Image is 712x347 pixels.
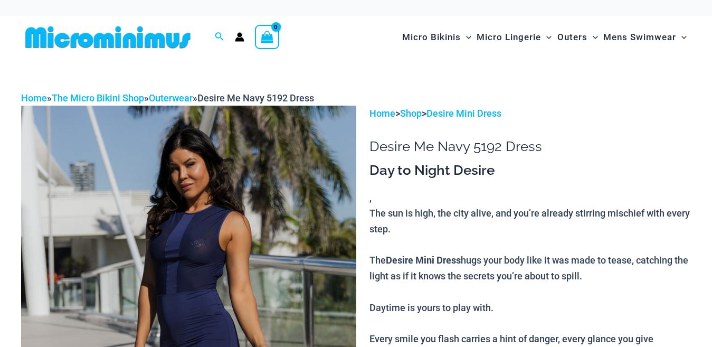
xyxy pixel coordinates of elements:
h1: Desire Me Navy 5192 Dress [369,138,691,155]
span: Menu Toggle [461,24,471,51]
a: Search icon link [215,31,224,44]
a: Micro BikinisMenu ToggleMenu Toggle [400,21,474,53]
span: Outers [557,24,587,51]
a: Micro LingerieMenu ToggleMenu Toggle [474,21,554,53]
h3: Day to Night Desire [369,162,691,180]
span: Menu Toggle [676,24,687,51]
nav: Site Navigation [398,20,691,55]
a: Outerwear [149,92,193,104]
span: Desire Me Navy 5192 Dress [197,92,314,104]
a: The Micro Bikini Shop [52,92,144,104]
span: Micro Bikinis [402,24,461,51]
p: > > [369,106,691,121]
span: » » » [21,92,314,104]
span: Mens Swimwear [603,24,676,51]
a: Desire Mini Dress [426,108,501,119]
a: Shop [400,108,422,119]
a: Mens SwimwearMenu ToggleMenu Toggle [601,21,689,53]
a: Account icon link [235,32,244,42]
span: Menu Toggle [541,24,552,51]
span: Micro Lingerie [477,24,541,51]
a: View Shopping Cart, empty [255,25,279,49]
a: Home [369,108,395,119]
b: Desire Mini Dress [386,254,461,266]
span: Menu Toggle [587,24,598,51]
a: Home [21,92,47,104]
img: MM SHOP LOGO FLAT [21,25,195,49]
a: OutersMenu ToggleMenu Toggle [555,21,601,53]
